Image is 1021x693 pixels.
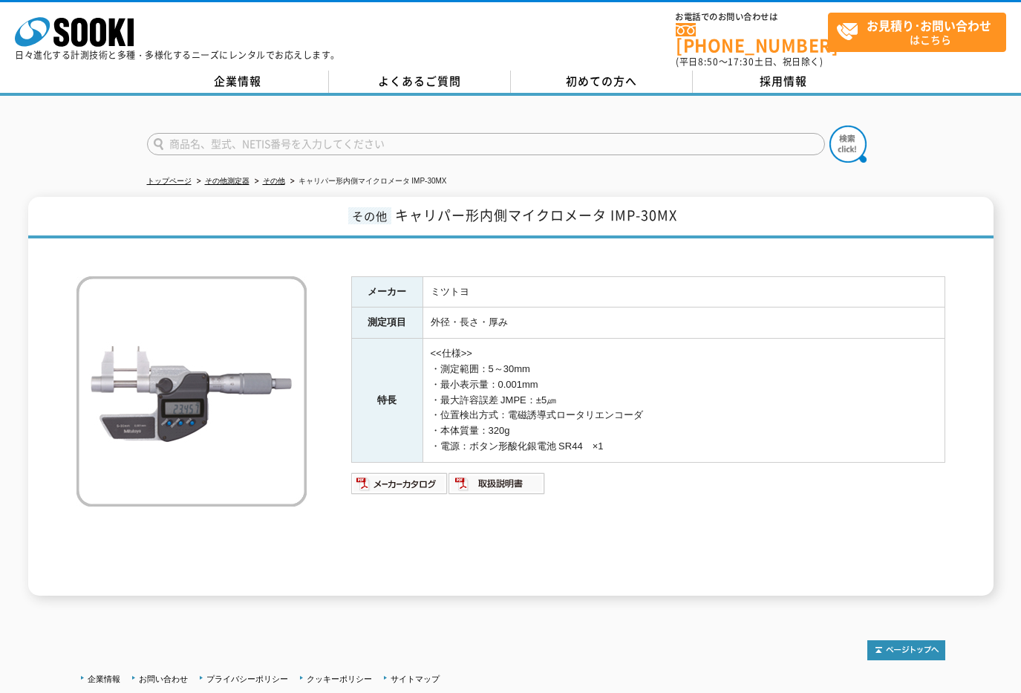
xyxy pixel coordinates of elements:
a: クッキーポリシー [307,674,372,683]
a: サイトマップ [391,674,440,683]
a: 企業情報 [147,71,329,93]
a: その他 [263,177,285,185]
td: ミツトヨ [423,276,945,308]
a: プライバシーポリシー [206,674,288,683]
a: 採用情報 [693,71,875,93]
p: 日々進化する計測技術と多種・多様化するニーズにレンタルでお応えします。 [15,51,340,59]
th: メーカー [351,276,423,308]
a: トップページ [147,177,192,185]
span: 8:50 [698,55,719,68]
img: キャリパー形内側マイクロメータ IMP-30MX [76,276,307,507]
span: 17:30 [728,55,754,68]
span: その他 [348,207,391,224]
img: btn_search.png [829,126,867,163]
th: 測定項目 [351,308,423,339]
span: (平日 ～ 土日、祝日除く) [676,55,823,68]
td: 外径・長さ・厚み [423,308,945,339]
input: 商品名、型式、NETIS番号を入力してください [147,133,825,155]
a: メーカーカタログ [351,481,448,492]
a: 取扱説明書 [448,481,546,492]
img: メーカーカタログ [351,472,448,495]
a: お問い合わせ [139,674,188,683]
span: 初めての方へ [566,73,637,89]
a: 初めての方へ [511,71,693,93]
li: キャリパー形内側マイクロメータ IMP-30MX [287,174,447,189]
span: お電話でのお問い合わせは [676,13,828,22]
a: よくあるご質問 [329,71,511,93]
img: トップページへ [867,640,945,660]
a: お見積り･お問い合わせはこちら [828,13,1006,52]
a: その他測定器 [205,177,249,185]
span: はこちら [836,13,1005,51]
strong: お見積り･お問い合わせ [867,16,991,34]
td: <<仕様>> ・測定範囲：5～30mm ・最小表示量：0.001mm ・最大許容誤差 JMPE：±5㎛ ・位置検出方式：電磁誘導式ロータリエンコーダ ・本体質量：320g ・電源：ボタン形酸化銀... [423,339,945,463]
th: 特長 [351,339,423,463]
a: 企業情報 [88,674,120,683]
span: キャリパー形内側マイクロメータ IMP-30MX [395,205,677,225]
img: 取扱説明書 [448,472,546,495]
a: [PHONE_NUMBER] [676,23,828,53]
